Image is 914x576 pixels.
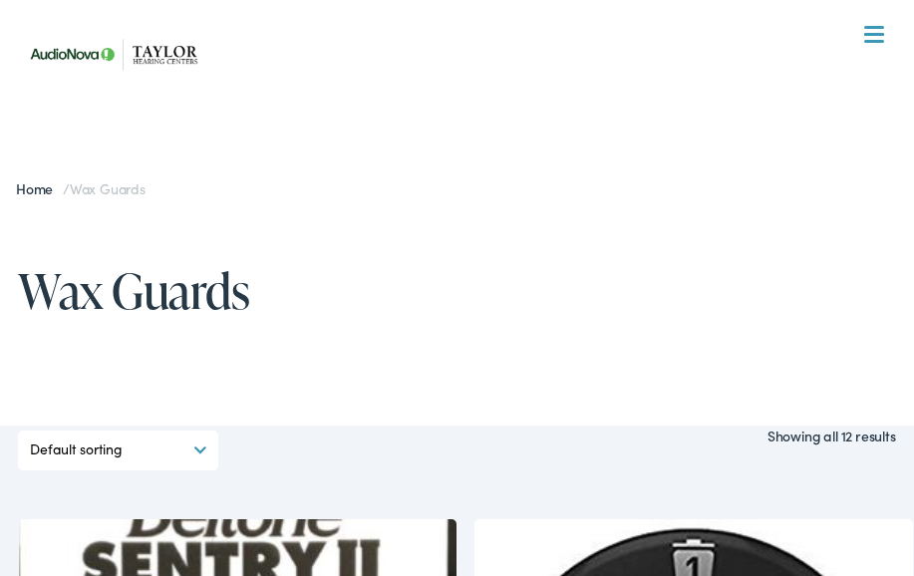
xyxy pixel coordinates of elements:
select: Shop order [30,431,206,469]
p: Showing all 12 results [767,426,896,446]
span: / [16,178,146,198]
a: Home [16,178,63,198]
h1: Wax Guards [18,264,895,317]
span: Wax Guards [70,178,146,198]
a: What We Offer [33,80,895,142]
